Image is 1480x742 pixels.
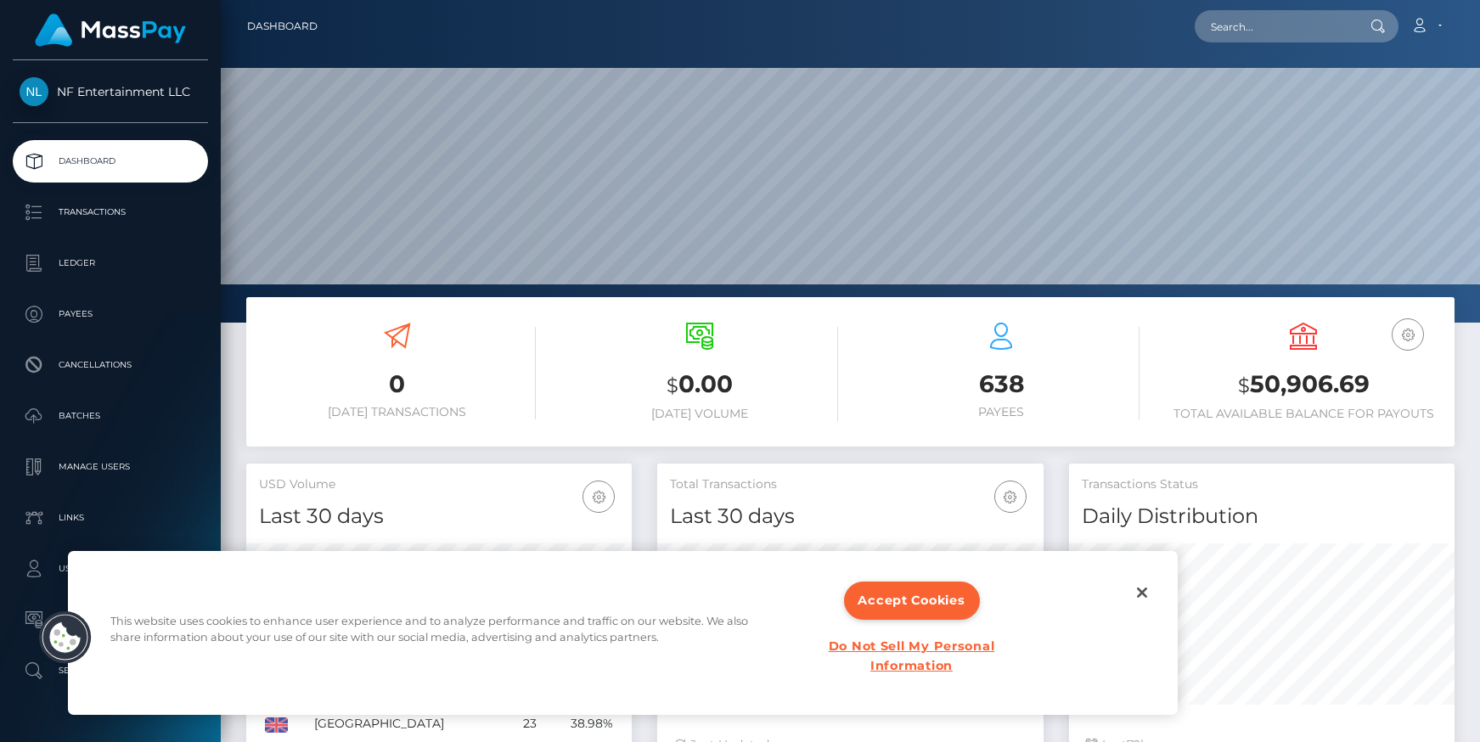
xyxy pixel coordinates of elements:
button: Cookies [38,610,93,665]
h3: 0 [259,368,536,401]
small: $ [1238,374,1250,397]
a: Transactions [13,191,208,233]
a: Payees [13,293,208,335]
button: Accept Cookies [844,582,980,620]
p: Manage Users [20,454,201,480]
div: Privacy [68,551,1178,715]
span: NF Entertainment LLC [13,84,208,99]
a: Taxes [13,599,208,641]
h4: Last 30 days [259,502,619,531]
h5: Transactions Status [1082,476,1442,493]
img: NF Entertainment LLC [20,77,48,106]
p: Cancellations [20,352,201,378]
div: This website uses cookies to enhance user experience and to analyze performance and traffic on ou... [110,612,779,653]
a: Dashboard [247,8,318,44]
a: Links [13,497,208,539]
h6: [DATE] Volume [561,407,838,421]
input: Search... [1195,10,1354,42]
p: Links [20,505,201,531]
small: $ [667,374,678,397]
p: Ledger [20,250,201,276]
p: Transactions [20,200,201,225]
h4: Last 30 days [670,502,1030,531]
div: Cookie banner [68,551,1178,715]
p: Taxes [20,607,201,632]
p: Batches [20,403,201,429]
h5: USD Volume [259,476,619,493]
h4: Daily Distribution [1082,502,1442,531]
a: User Profile [13,548,208,590]
button: Close [1123,574,1161,611]
img: GB.png [265,717,288,733]
a: Cancellations [13,344,208,386]
a: Ledger [13,242,208,284]
a: Batches [13,395,208,437]
a: Search [13,649,208,692]
h6: Payees [864,405,1140,419]
p: User Profile [20,556,201,582]
p: Payees [20,301,201,327]
a: Dashboard [13,140,208,183]
h6: Total Available Balance for Payouts [1165,407,1442,421]
img: MassPay Logo [35,14,186,47]
p: Search [20,658,201,683]
h3: 638 [864,368,1140,401]
h3: 0.00 [561,368,838,402]
a: Manage Users [13,446,208,488]
p: Dashboard [20,149,201,174]
h3: 50,906.69 [1165,368,1442,402]
button: Do Not Sell My Personal Information [801,628,1022,684]
h5: Total Transactions [670,476,1030,493]
h6: [DATE] Transactions [259,405,536,419]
